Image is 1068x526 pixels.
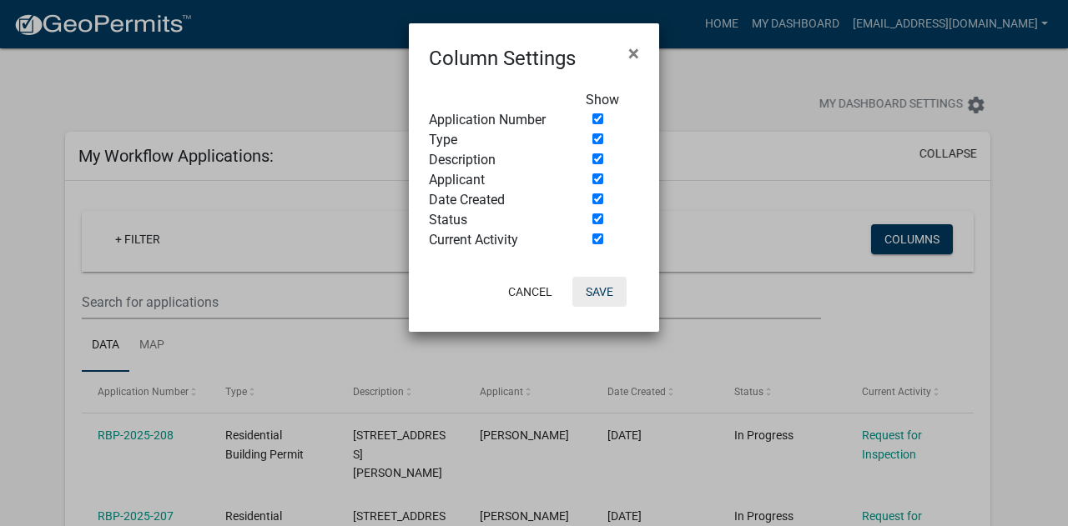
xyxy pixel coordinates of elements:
[573,90,652,110] div: Show
[628,42,639,65] span: ×
[615,30,652,77] button: Close
[416,230,573,250] div: Current Activity
[416,150,573,170] div: Description
[416,210,573,230] div: Status
[572,277,627,307] button: Save
[416,190,573,210] div: Date Created
[429,43,576,73] h4: Column Settings
[416,130,573,150] div: Type
[416,170,573,190] div: Applicant
[416,110,573,130] div: Application Number
[495,277,566,307] button: Cancel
